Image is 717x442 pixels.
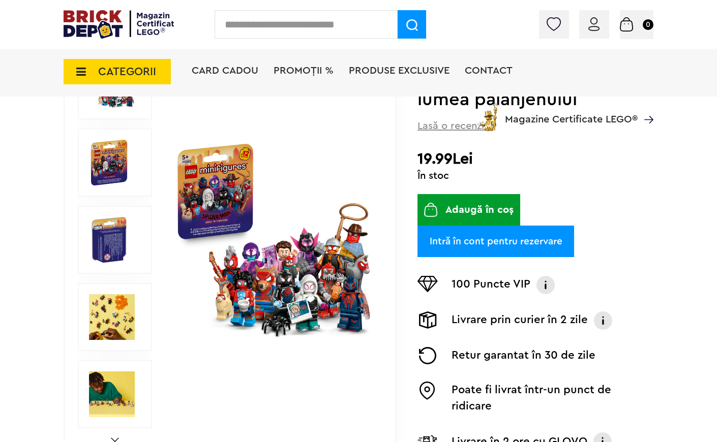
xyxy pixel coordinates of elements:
[643,19,653,30] small: 0
[417,347,438,364] img: Returnare
[349,66,450,76] a: Produse exclusive
[89,294,135,340] img: Seturi Lego Omul Păianjen: Prin lumea păianjenului
[174,141,373,339] img: Omul Păianjen: Prin lumea păianjenului
[417,150,653,168] h2: 19.99Lei
[111,437,119,442] a: Next
[452,276,530,294] p: 100 Puncte VIP
[274,66,334,76] a: PROMOȚII %
[417,382,438,400] img: Easybox
[89,217,129,263] img: Omul Păianjen: Prin lumea păianjenului LEGO 71050
[452,311,588,330] p: Livrare prin curier în 2 zile
[417,194,520,226] button: Adaugă în coș
[638,101,653,111] a: Magazine Certificate LEGO®
[417,276,438,292] img: Puncte VIP
[505,101,638,124] span: Magazine Certificate LEGO®
[452,382,653,414] p: Poate fi livrat într-un punct de ridicare
[98,66,156,77] span: CATEGORII
[452,347,595,364] p: Retur garantat în 30 de zile
[465,66,513,76] a: Contact
[417,226,574,257] a: Intră în cont pentru rezervare
[192,66,258,76] a: Card Cadou
[417,171,653,181] div: În stoc
[417,311,438,329] img: Livrare
[535,276,556,294] img: Info VIP
[89,140,129,185] img: Omul Păianjen: Prin lumea păianjenului
[593,311,613,330] img: Info livrare prin curier
[89,371,135,417] img: LEGO Minifigurine Omul Păianjen: Prin lumea păianjenului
